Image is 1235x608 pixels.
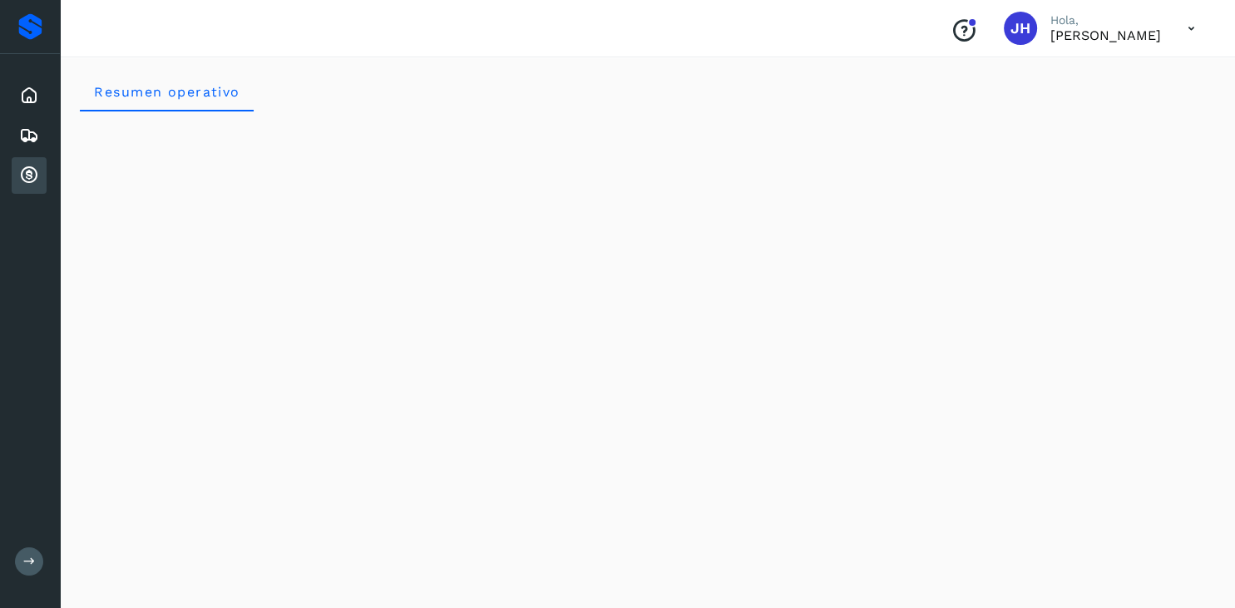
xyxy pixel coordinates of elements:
div: Inicio [12,77,47,114]
p: JoseJorge Huitzil Santiago [1050,27,1161,43]
div: Cuentas por cobrar [12,157,47,194]
div: Embarques [12,117,47,154]
span: Resumen operativo [93,84,240,100]
p: Hola, [1050,13,1161,27]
